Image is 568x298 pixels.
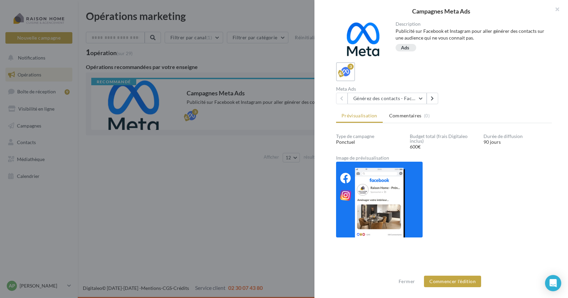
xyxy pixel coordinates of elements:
[348,64,354,70] div: 3
[389,112,422,119] span: Commentaires
[336,162,423,237] img: 75ef3b89ebe88dc3e567127ec6821622.png
[336,87,441,91] div: Meta Ads
[396,277,418,285] button: Fermer
[401,45,409,50] div: Ads
[396,22,547,26] div: Description
[336,134,404,139] div: Type de campagne
[483,134,552,139] div: Durée de diffusion
[410,143,478,150] div: 600€
[424,113,430,118] span: (0)
[348,93,427,104] button: Générez des contacts - Facebook Lead Ads 3 mois
[325,8,557,14] div: Campagnes Meta Ads
[396,28,547,41] div: Publicité sur Facebook et Instagram pour aller générer des contacts sur une audience qui ne vous ...
[336,156,552,160] div: Image de prévisualisation
[545,275,561,291] div: Open Intercom Messenger
[483,139,552,145] div: 90 jours
[424,276,481,287] button: Commencer l'édition
[410,134,478,143] div: Budget total (frais Digitaleo inclus)
[336,139,404,145] div: Ponctuel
